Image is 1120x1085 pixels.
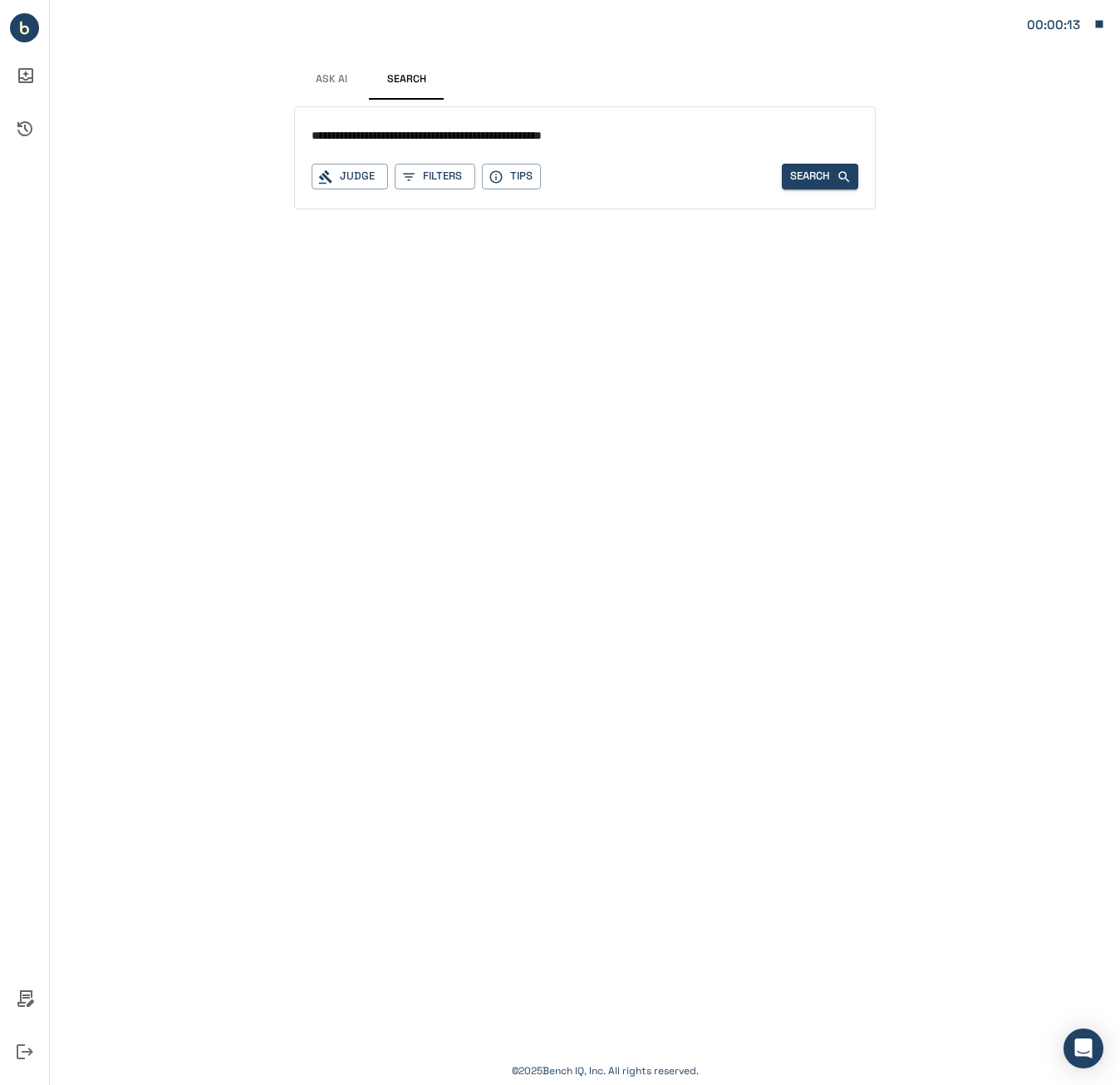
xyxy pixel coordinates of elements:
button: Filters [395,164,475,189]
div: Matter: 080529-1019 [1027,14,1085,36]
div: Open Intercom Messenger [1064,1029,1103,1068]
button: Search [369,60,444,100]
button: Tips [482,164,541,189]
button: Search [782,164,858,189]
button: Matter: 080529-1019 [1019,7,1113,42]
span: Ask AI [316,73,347,86]
button: Judge [312,164,388,189]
